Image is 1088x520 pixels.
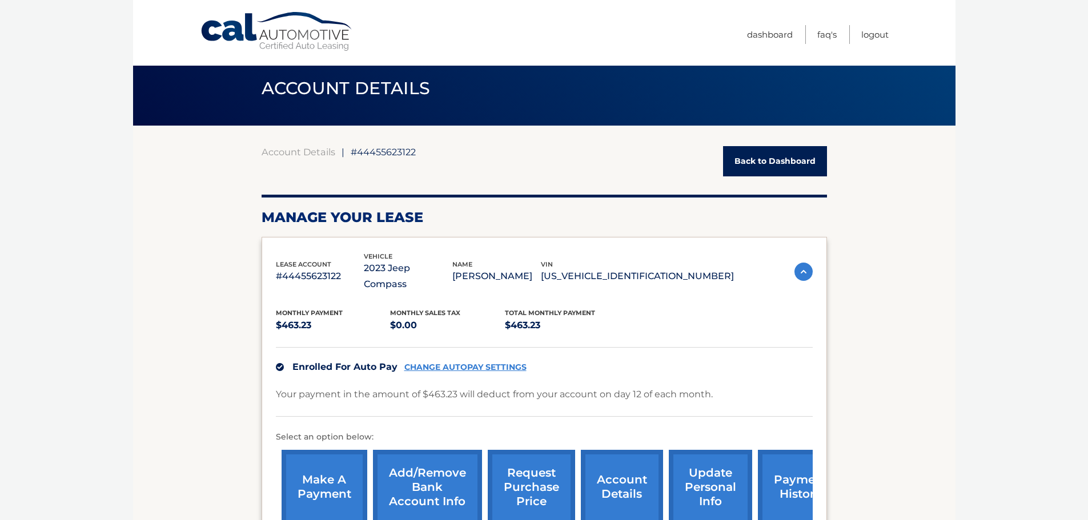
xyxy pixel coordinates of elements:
[342,146,344,158] span: |
[541,268,734,284] p: [US_VEHICLE_IDENTIFICATION_NUMBER]
[794,263,813,281] img: accordion-active.svg
[390,317,505,333] p: $0.00
[505,317,620,333] p: $463.23
[276,363,284,371] img: check.svg
[364,252,392,260] span: vehicle
[276,317,391,333] p: $463.23
[390,309,460,317] span: Monthly sales Tax
[351,146,416,158] span: #44455623122
[292,361,398,372] span: Enrolled For Auto Pay
[404,362,527,372] a: CHANGE AUTOPAY SETTINGS
[276,268,364,284] p: #44455623122
[541,260,553,268] span: vin
[364,260,452,292] p: 2023 Jeep Compass
[861,25,889,44] a: Logout
[276,430,813,444] p: Select an option below:
[262,146,335,158] a: Account Details
[723,146,827,176] a: Back to Dashboard
[262,78,431,99] span: ACCOUNT DETAILS
[276,260,331,268] span: lease account
[200,11,354,52] a: Cal Automotive
[276,309,343,317] span: Monthly Payment
[817,25,837,44] a: FAQ's
[452,268,541,284] p: [PERSON_NAME]
[276,386,713,402] p: Your payment in the amount of $463.23 will deduct from your account on day 12 of each month.
[452,260,472,268] span: name
[262,209,827,226] h2: Manage Your Lease
[505,309,595,317] span: Total Monthly Payment
[747,25,793,44] a: Dashboard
